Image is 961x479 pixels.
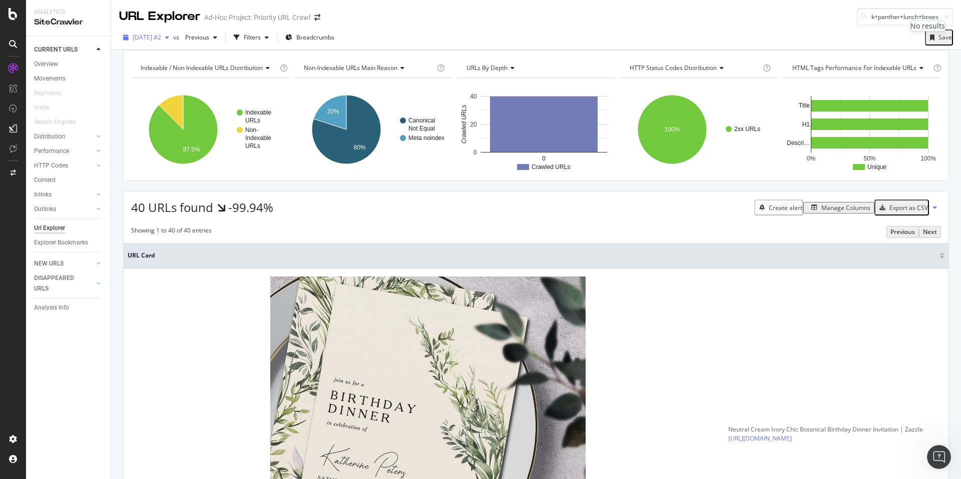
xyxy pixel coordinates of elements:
div: Colin says… [8,216,192,293]
button: Breadcrumbs [281,29,338,45]
svg: A chart. [783,86,939,173]
button: Next [919,226,941,237]
div: HTTP Codes [34,160,68,171]
svg: A chart. [131,86,289,173]
button: Emoji picker [16,327,24,335]
h1: Gabriella [49,5,84,12]
div: SiteCrawler [34,16,103,28]
a: Analysis Info [34,302,104,313]
text: H1 [802,121,810,128]
text: URLs [245,142,260,149]
div: Distribution [34,131,66,142]
a: Movements [34,73,104,84]
span: Breadcrumbs [296,33,334,41]
div: Outlinks [34,204,56,214]
button: Previous [886,226,919,237]
text: 0% [807,155,816,162]
div: Overview [34,59,58,69]
span: URLs by Depth [466,63,508,72]
div: arrow-right-arrow-left [314,14,320,21]
div: Filters [244,33,261,41]
div: Analysis Info [34,302,69,313]
a: Url Explorer [34,223,104,233]
text: Canonical [408,117,435,124]
a: HTTP Codes [34,160,94,171]
div: Segments [34,88,61,98]
button: Home [175,4,194,23]
span: 2025 Aug. 13th #2 [133,33,161,41]
div: Url Explorer [34,223,65,233]
text: 50% [864,155,876,162]
div: A chart. [294,86,452,173]
text: 0 [473,149,477,156]
textarea: Message… [9,306,192,323]
span: HTML Tags Performance for Indexable URLs [792,63,916,72]
div: And one more message from me! It looks like you're crawling static ips from the 5xx test ad hoc c... [8,74,164,199]
a: Outlinks [34,204,94,214]
a: Distribution [34,131,94,142]
text: 100% [921,155,936,162]
h4: Non-Indexable URLs Main Reason [302,60,435,76]
div: Ad-Hoc Project: Priority URL Crawl [204,12,310,22]
input: Find a URL [857,8,953,25]
div: -99.94% [228,199,273,216]
button: Save [925,29,953,45]
span: URL Card [128,251,937,260]
div: Visits [34,102,49,113]
span: Non-Indexable URLs Main Reason [304,63,397,72]
div: A chart. [620,86,778,173]
div: Create alert [769,203,802,212]
div: Content [34,175,56,185]
iframe: Intercom live chat [927,445,951,469]
h4: URLs by Depth [464,60,606,76]
h4: HTTP Status Codes Distribution [628,60,761,76]
span: HTTP Status Codes Distribution [630,63,717,72]
div: Inlinks [34,189,52,200]
div: And one more message from me! It looks like you're crawling static ips from the 5xx test ad hoc c... [16,80,156,129]
button: go back [7,4,26,23]
div: Colin says… [8,293,192,347]
a: Explorer Bookmarks [34,237,104,248]
div: Showing 1 to 40 of 40 entries [131,226,212,237]
button: Filters [230,29,273,45]
text: 20 [470,121,477,128]
button: Gif picker [32,327,40,335]
text: Descri… [787,139,810,146]
a: Performance [34,146,94,156]
text: 2xx URLs [734,125,760,132]
text: Unique [867,163,886,170]
span: Previous [181,33,209,41]
div: i think the issues is related to IPs since we block IPs that are not on our allowlist [44,299,184,329]
div: CURRENT URLS [34,44,78,55]
h4: Indexable / Non-Indexable URLs Distribution [139,60,278,76]
text: 40 [470,93,477,100]
div: Search Engines [34,117,76,127]
text: 20% [327,108,339,115]
div: Performance [34,146,69,156]
text: Title [799,102,810,109]
text: Crawled URLs [460,105,467,143]
text: Not Equal [408,125,435,132]
div: NEW URLS [34,258,64,269]
div: Thanks.. how can I change that to static IPs from the 5xx? [44,222,184,242]
div: The crawler shouldn't have been blocked for that first run on the 5xx because it was the first cr... [44,247,184,286]
a: [URL][DOMAIN_NAME] [728,434,792,443]
a: Inlinks [34,189,94,200]
img: Profile image for Gabriella [29,5,45,21]
a: NEW URLS [34,258,94,269]
div: Neutral Cream Ivory Chic Botanical Birthday Dinner Invitation | Zazzle [728,425,923,434]
button: Create alert [754,199,803,215]
svg: A chart. [457,86,615,173]
text: Non- [245,126,258,133]
div: Movements [34,73,66,84]
div: Thanks.. how can I change that to static IPs from the 5xx?The crawler shouldn't have been blocked... [36,216,192,292]
button: Previous [181,29,221,45]
div: Export as CSV [889,203,928,212]
text: Crawled URLs [532,163,570,170]
p: Active 30m ago [49,12,100,22]
div: i think the issues is related to IPs since we block IPs that are not on our allowlist [36,293,192,335]
text: Indexable [245,134,271,141]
